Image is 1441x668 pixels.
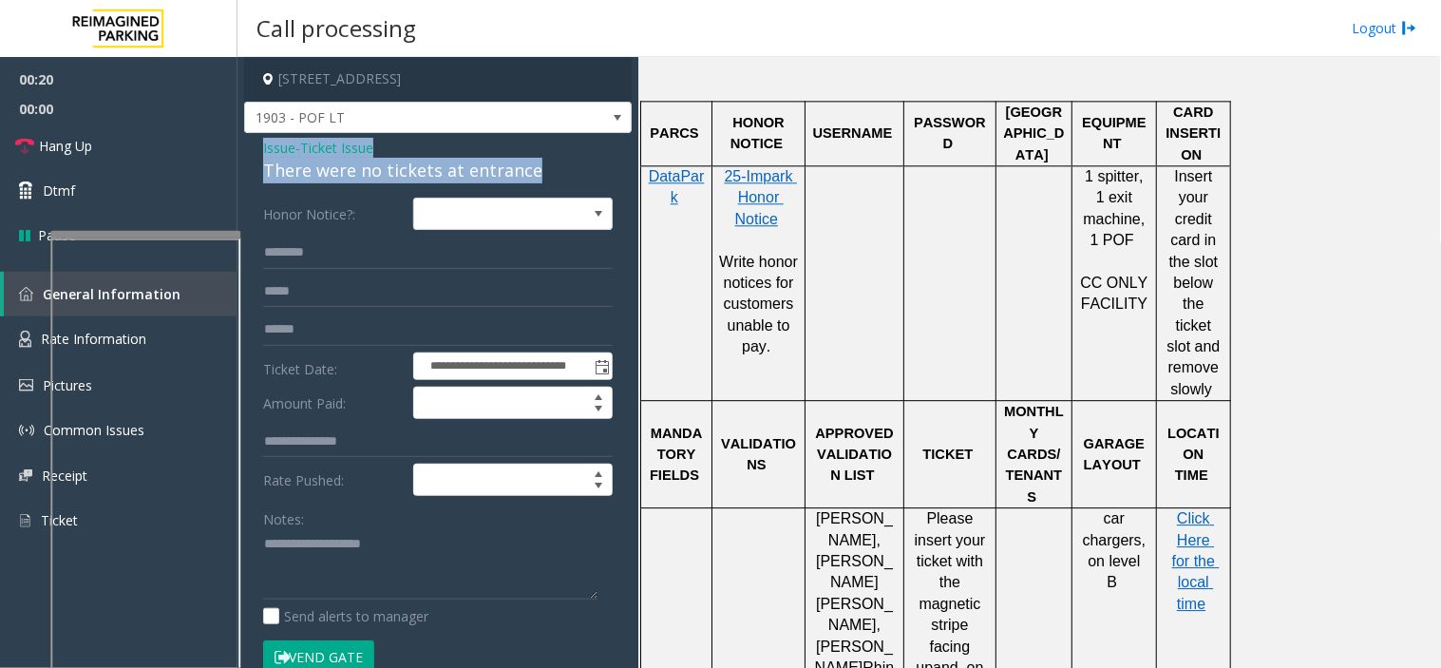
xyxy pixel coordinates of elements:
[38,225,76,245] span: Pause
[914,115,986,151] span: PASSWORD
[19,379,33,391] img: 'icon'
[244,57,632,102] h4: [STREET_ADDRESS]
[816,596,893,633] span: [PERSON_NAME],
[295,139,373,157] span: -
[43,376,92,394] span: Pictures
[44,421,144,439] span: Common Issues
[247,5,426,51] h3: Call processing
[42,467,87,485] span: Receipt
[650,426,702,484] span: MANDATORY FIELDS
[4,272,237,316] a: General Information
[258,353,408,381] label: Ticket Date:
[1004,404,1064,505] span: MONTHLY CARDS/TENANTS
[1172,510,1220,612] span: Click Here for the local time
[1084,436,1148,472] span: GARAGE LAYOUT
[724,169,796,227] a: 25-Impark Honor Notice
[724,168,796,227] span: 25-Impark Honor Notice
[19,331,31,348] img: 'icon'
[585,403,612,418] span: Decrease value
[19,423,34,438] img: 'icon'
[649,169,705,205] a: DataPark
[263,138,295,158] span: Issue
[1080,275,1152,312] span: CC ONLY FACILITY
[1402,18,1417,38] img: logout
[1167,426,1220,484] span: LOCATION TIME
[41,330,146,348] span: Rate Information
[721,436,796,472] span: VALIDATIONS
[650,125,698,141] span: PARCS
[1172,511,1220,612] a: Click Here for the local time
[815,426,897,484] span: APPROVED VALIDATION LIST
[1003,105,1064,162] span: [GEOGRAPHIC_DATA]
[41,511,78,529] span: Ticket
[245,103,554,133] span: 1903 - POF LT
[923,447,974,462] span: TICKET
[585,480,612,495] span: Decrease value
[263,606,428,626] label: Send alerts to manager
[1166,105,1222,162] span: CARD INSERTION
[300,138,373,158] span: Ticket Issue
[19,287,33,301] img: 'icon'
[263,503,304,529] label: Notes:
[719,254,802,355] span: Write honor notices for customers unable to pay.
[1082,115,1147,151] span: EQUIPMENT
[585,388,612,403] span: Increase value
[263,158,613,183] div: There were no tickets at entrance
[1353,18,1417,38] a: Logout
[813,125,893,141] span: USERNAME
[43,285,180,303] span: General Information
[730,115,788,151] span: HONOR NOTICE
[258,387,408,419] label: Amount Paid:
[258,198,408,230] label: Honor Notice?:
[1166,168,1224,397] span: Insert your credit card in the slot below the ticket slot and remove slowly
[591,353,612,380] span: Toggle popup
[39,136,92,156] span: Hang Up
[19,512,31,529] img: 'icon'
[43,181,75,200] span: Dtmf
[585,465,612,480] span: Increase value
[258,464,408,496] label: Rate Pushed:
[19,469,32,482] img: 'icon'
